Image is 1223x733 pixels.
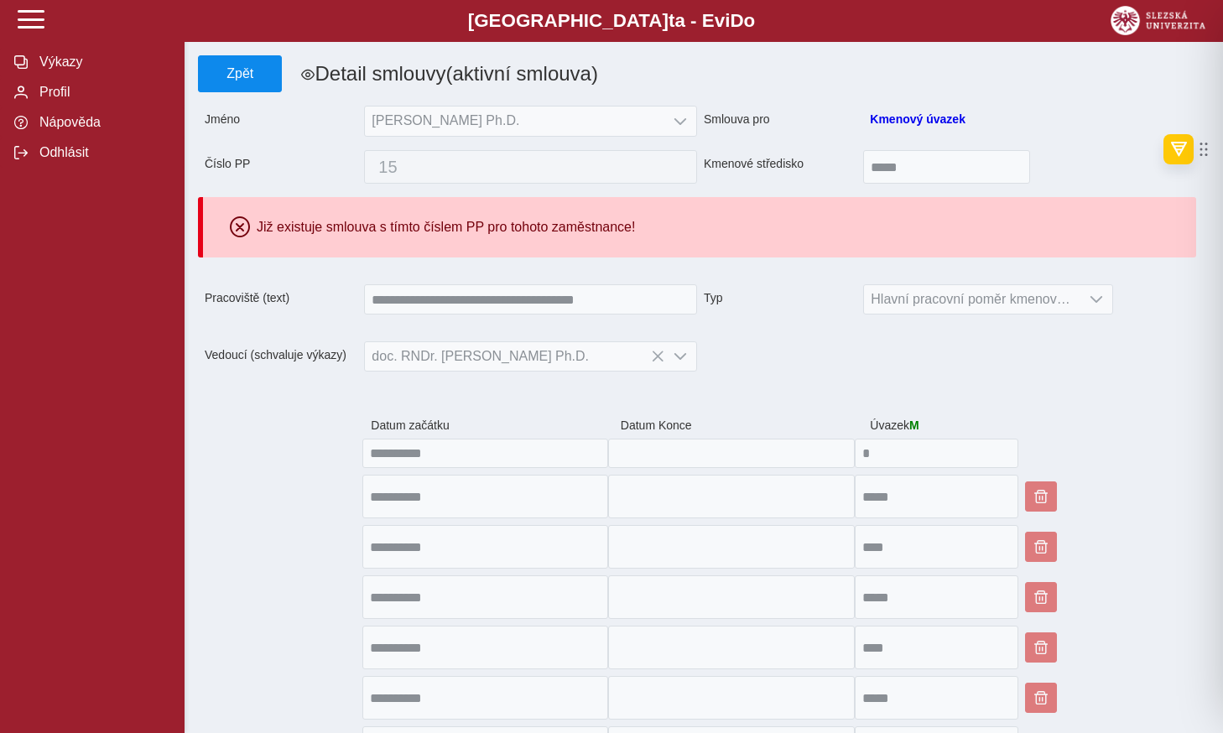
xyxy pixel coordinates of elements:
span: Datum začátku [364,412,614,439]
button: Smazat dodatek [1025,582,1057,612]
span: Profil [34,85,170,100]
button: Zpět [198,55,282,92]
span: 15 [378,158,683,177]
span: o [744,10,756,31]
button: Smazat dodatek [1025,632,1057,663]
a: Kmenový úvazek [870,112,965,126]
span: Zpět [206,66,274,81]
button: 15 [364,150,697,184]
span: t [669,10,674,31]
span: Výkazy [34,55,170,70]
span: Číslo PP [198,150,364,184]
h1: Detail smlouvy [282,55,788,92]
button: Smazat dodatek [1025,532,1057,562]
span: Úvazek [863,412,946,439]
span: Jméno [198,106,364,137]
button: Smazat dodatek [1025,683,1057,713]
b: [GEOGRAPHIC_DATA] a - Evi [50,10,1173,32]
span: Datum Konce [614,412,864,439]
span: Kmenové středisko [697,150,863,184]
span: Pracoviště (text) [198,284,364,315]
span: Vedoucí (schvaluje výkazy) [198,341,364,372]
span: Odhlásit [34,145,170,160]
span: Nápověda [34,115,170,130]
span: Smlouva pro [697,106,863,137]
span: (aktivní smlouva) [446,62,598,85]
img: logo_web_su.png [1111,6,1205,35]
div: Již existuje smlouva s tímto číslem PP pro tohoto zaměstnance! [257,220,635,235]
span: Typ [697,284,863,315]
span: D [730,10,743,31]
button: Smazat dodatek [1025,481,1057,512]
span: M [909,418,919,432]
